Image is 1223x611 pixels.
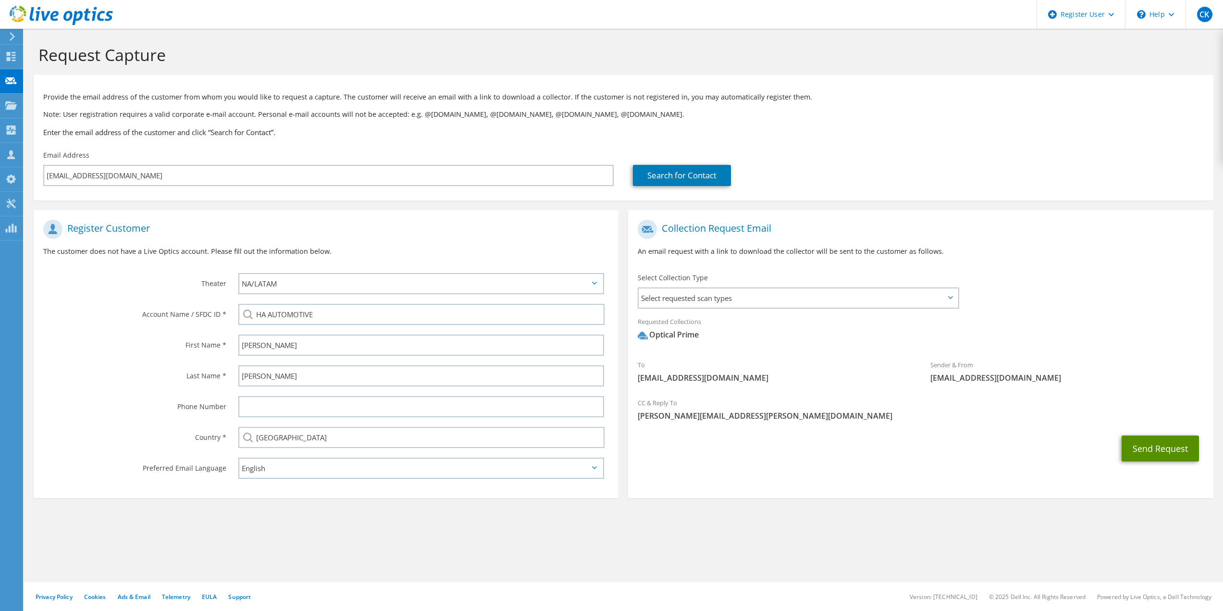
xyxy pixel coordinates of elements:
[628,393,1213,426] div: CC & Reply To
[43,335,226,350] label: First Name *
[43,427,226,442] label: Country *
[628,312,1213,350] div: Requested Collections
[43,304,226,319] label: Account Name / SFDC ID *
[628,355,921,388] div: To
[638,220,1198,239] h1: Collection Request Email
[43,220,604,239] h1: Register Customer
[43,92,1204,102] p: Provide the email address of the customer from whom you would like to request a capture. The cust...
[43,109,1204,120] p: Note: User registration requires a valid corporate e-mail account. Personal e-mail accounts will ...
[1197,7,1212,22] span: CK
[118,593,150,601] a: Ads & Email
[638,273,708,283] label: Select Collection Type
[1097,593,1211,601] li: Powered by Live Optics, a Dell Technology
[36,593,73,601] a: Privacy Policy
[633,165,731,186] a: Search for Contact
[639,288,957,308] span: Select requested scan types
[638,373,911,383] span: [EMAIL_ADDRESS][DOMAIN_NAME]
[162,593,190,601] a: Telemetry
[43,365,226,381] label: Last Name *
[43,458,226,473] label: Preferred Email Language
[921,355,1213,388] div: Sender & From
[43,396,226,411] label: Phone Number
[638,246,1203,257] p: An email request with a link to download the collector will be sent to the customer as follows.
[1122,436,1199,461] button: Send Request
[38,45,1204,65] h1: Request Capture
[43,246,609,257] p: The customer does not have a Live Optics account. Please fill out the information below.
[638,411,1203,421] span: [PERSON_NAME][EMAIL_ADDRESS][PERSON_NAME][DOMAIN_NAME]
[43,150,89,160] label: Email Address
[43,273,226,288] label: Theater
[1137,10,1146,19] svg: \n
[202,593,217,601] a: EULA
[638,329,699,340] div: Optical Prime
[989,593,1086,601] li: © 2025 Dell Inc. All Rights Reserved
[43,127,1204,137] h3: Enter the email address of the customer and click “Search for Contact”.
[910,593,977,601] li: Version: [TECHNICAL_ID]
[84,593,106,601] a: Cookies
[228,593,251,601] a: Support
[930,373,1204,383] span: [EMAIL_ADDRESS][DOMAIN_NAME]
